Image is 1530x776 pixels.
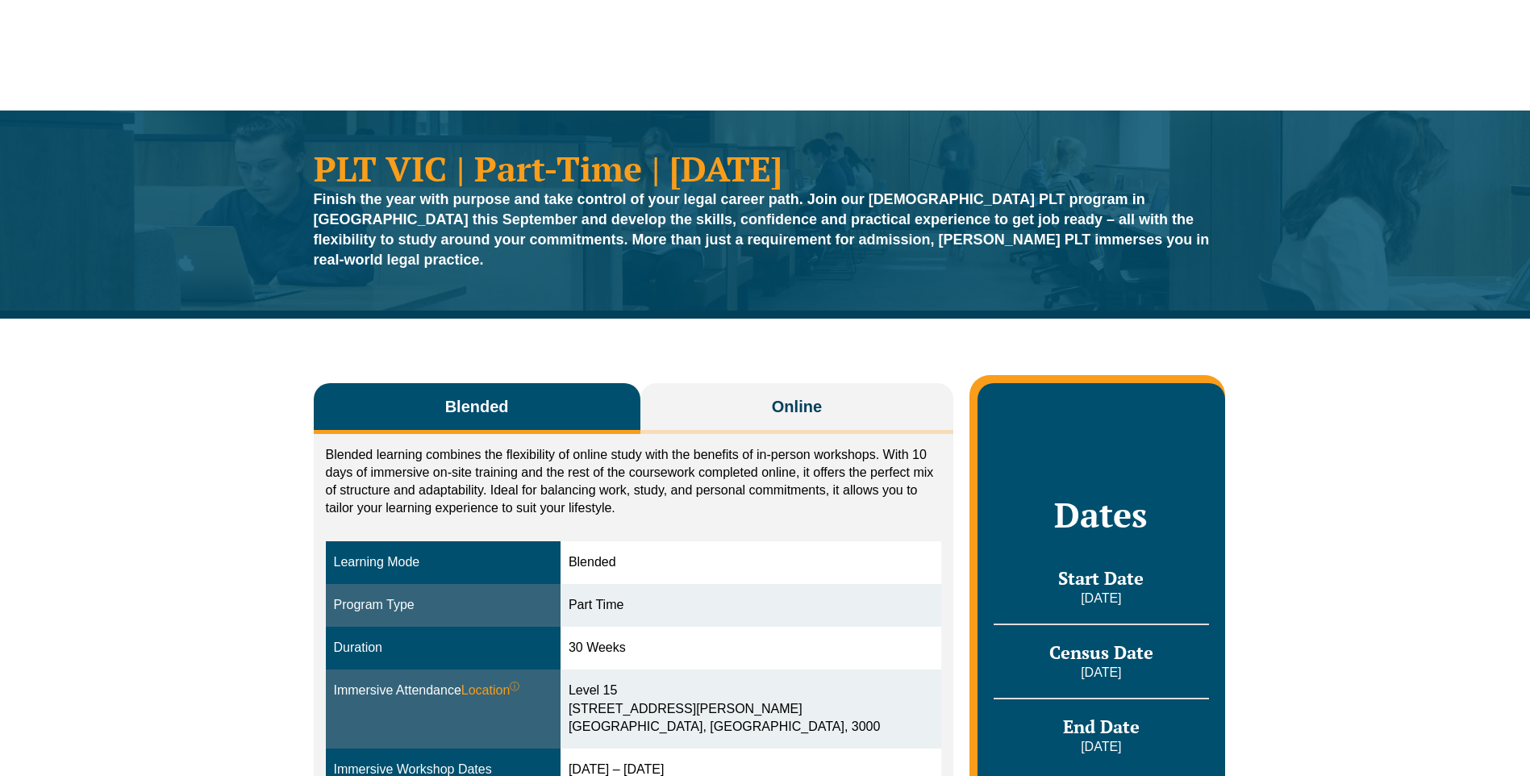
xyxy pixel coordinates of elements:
span: Census Date [1049,640,1153,664]
div: Duration [334,639,552,657]
div: Part Time [569,596,933,615]
p: Blended learning combines the flexibility of online study with the benefits of in-person workshop... [326,446,942,517]
div: Level 15 [STREET_ADDRESS][PERSON_NAME] [GEOGRAPHIC_DATA], [GEOGRAPHIC_DATA], 3000 [569,682,933,737]
span: Online [772,395,822,418]
p: [DATE] [994,738,1208,756]
span: Blended [445,395,509,418]
div: Immersive Attendance [334,682,552,700]
p: [DATE] [994,664,1208,682]
sup: ⓘ [510,681,519,692]
h1: PLT VIC | Part-Time | [DATE] [314,151,1217,186]
div: Learning Mode [334,553,552,572]
span: Location [461,682,520,700]
p: [DATE] [994,590,1208,607]
span: Start Date [1058,566,1144,590]
div: Program Type [334,596,552,615]
div: Blended [569,553,933,572]
span: End Date [1063,715,1140,738]
strong: Finish the year with purpose and take control of your legal career path. Join our [DEMOGRAPHIC_DA... [314,191,1210,268]
h2: Dates [994,494,1208,535]
div: 30 Weeks [569,639,933,657]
